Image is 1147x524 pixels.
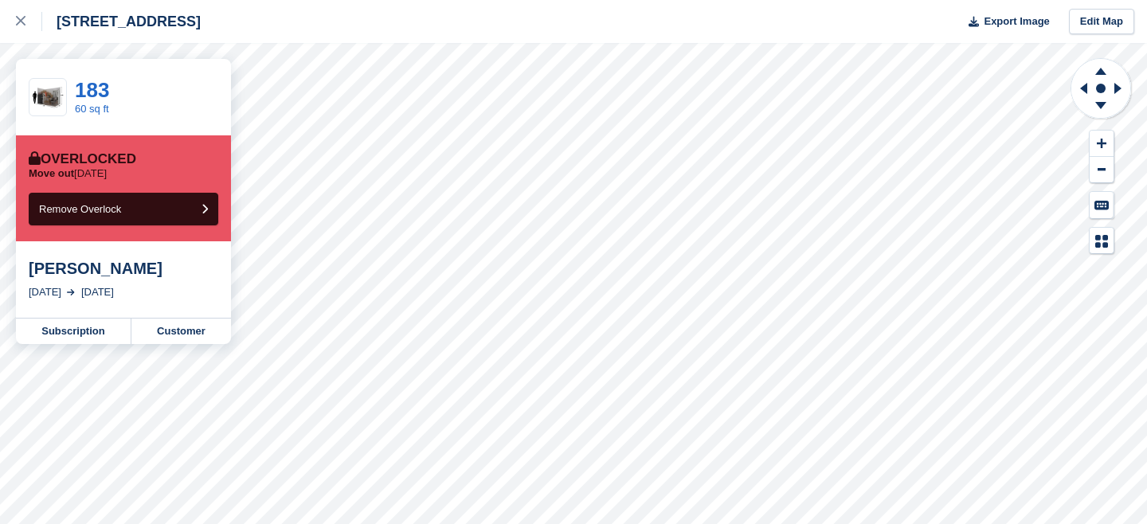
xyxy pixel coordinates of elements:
span: Remove Overlock [39,203,121,215]
img: arrow-right-light-icn-cde0832a797a2874e46488d9cf13f60e5c3a73dbe684e267c42b8395dfbc2abf.svg [67,289,75,295]
div: [DATE] [29,284,61,300]
button: Remove Overlock [29,193,218,225]
div: [DATE] [81,284,114,300]
span: Move out [29,167,74,179]
a: 60 sq ft [75,103,109,115]
span: Export Image [984,14,1049,29]
a: 183 [75,78,109,102]
button: Zoom In [1090,131,1114,157]
div: [STREET_ADDRESS] [42,12,201,31]
button: Map Legend [1090,228,1114,254]
div: Overlocked [29,151,136,167]
button: Keyboard Shortcuts [1090,192,1114,218]
button: Zoom Out [1090,157,1114,183]
img: 60-sqft-unit.jpg [29,84,66,111]
div: [PERSON_NAME] [29,259,218,278]
p: [DATE] [29,167,107,180]
button: Export Image [959,9,1050,35]
a: Edit Map [1069,9,1134,35]
a: Subscription [16,319,131,344]
a: Customer [131,319,231,344]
